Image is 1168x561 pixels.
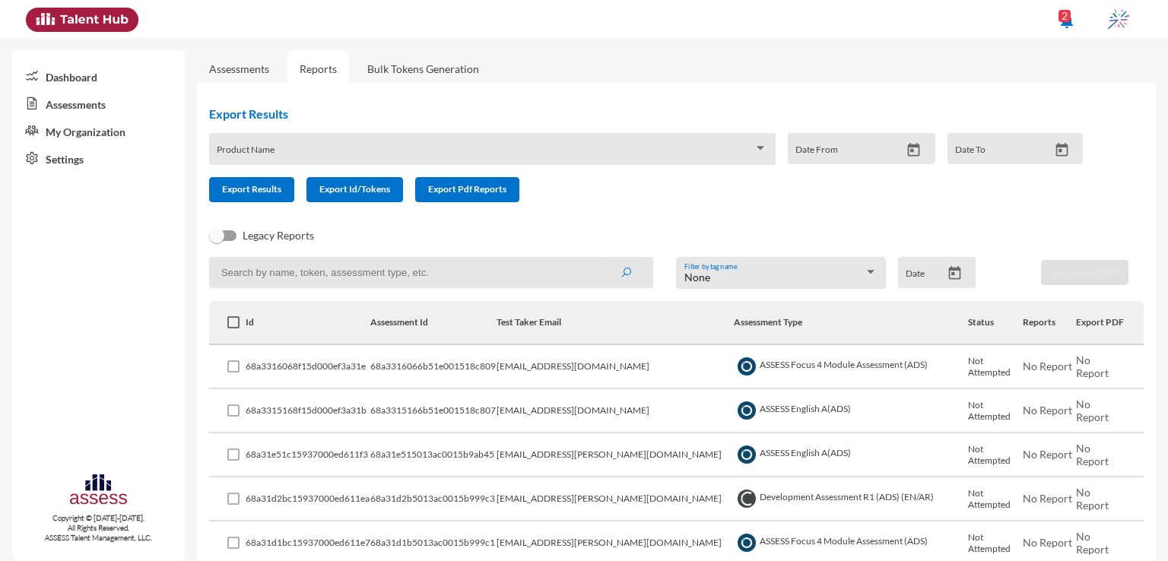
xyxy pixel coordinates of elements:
th: Status [968,301,1023,345]
button: Download PDF [1041,260,1128,285]
a: Settings [12,144,185,172]
a: Dashboard [12,62,185,90]
p: Copyright © [DATE]-[DATE]. All Rights Reserved. ASSESS Talent Management, LLC. [12,513,185,543]
img: assesscompany-logo.png [68,472,129,509]
span: No Report [1076,486,1109,512]
span: No Report [1076,398,1109,423]
span: No Report [1023,448,1072,461]
td: 68a3316066b51e001518c809 [370,345,497,389]
td: [EMAIL_ADDRESS][DOMAIN_NAME] [497,389,735,433]
td: ASSESS English A(ADS) [734,389,967,433]
span: No Report [1023,360,1072,372]
td: [EMAIL_ADDRESS][DOMAIN_NAME] [497,345,735,389]
button: Open calendar [941,265,968,281]
td: 68a3316068f15d000ef3a31e [246,345,370,389]
span: No Report [1076,353,1109,379]
span: None [684,271,710,284]
span: Download PDF [1054,266,1116,277]
a: Reports [287,50,349,87]
a: Bulk Tokens Generation [355,50,491,87]
span: Export Results [222,183,281,195]
td: [EMAIL_ADDRESS][PERSON_NAME][DOMAIN_NAME] [497,477,735,521]
th: Id [246,301,370,345]
button: Open calendar [900,142,927,158]
a: My Organization [12,117,185,144]
td: 68a31e515013ac0015b9ab45 [370,433,497,477]
td: [EMAIL_ADDRESS][PERSON_NAME][DOMAIN_NAME] [497,433,735,477]
button: Export Id/Tokens [306,177,403,202]
button: Open calendar [1049,142,1075,158]
span: Export Pdf Reports [428,183,506,195]
td: 68a31d2bc15937000ed611ea [246,477,370,521]
th: Export PDF [1076,301,1144,345]
th: Test Taker Email [497,301,735,345]
span: No Report [1023,404,1072,417]
td: 68a31d2b5013ac0015b999c3 [370,477,497,521]
td: 68a3315166b51e001518c807 [370,389,497,433]
span: Legacy Reports [243,227,314,245]
div: 2 [1058,10,1071,22]
th: Assessment Id [370,301,497,345]
td: ASSESS Focus 4 Module Assessment (ADS) [734,345,967,389]
h2: Export Results [209,106,1095,121]
td: Not Attempted [968,477,1023,521]
th: Assessment Type [734,301,967,345]
td: ASSESS English A(ADS) [734,433,967,477]
button: Export Pdf Reports [415,177,519,202]
a: Assessments [209,62,269,75]
td: Not Attempted [968,433,1023,477]
a: Assessments [12,90,185,117]
span: No Report [1023,492,1072,505]
td: 68a31e51c15937000ed611f3 [246,433,370,477]
input: Search by name, token, assessment type, etc. [209,257,653,288]
td: Not Attempted [968,345,1023,389]
td: 68a3315168f15d000ef3a31b [246,389,370,433]
button: Export Results [209,177,294,202]
td: Not Attempted [968,389,1023,433]
span: No Report [1076,442,1109,467]
span: Export Id/Tokens [319,183,390,195]
th: Reports [1023,301,1077,345]
td: Development Assessment R1 (ADS) (EN/AR) [734,477,967,521]
span: No Report [1023,536,1072,549]
mat-icon: notifications [1058,11,1076,30]
span: No Report [1076,530,1109,556]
